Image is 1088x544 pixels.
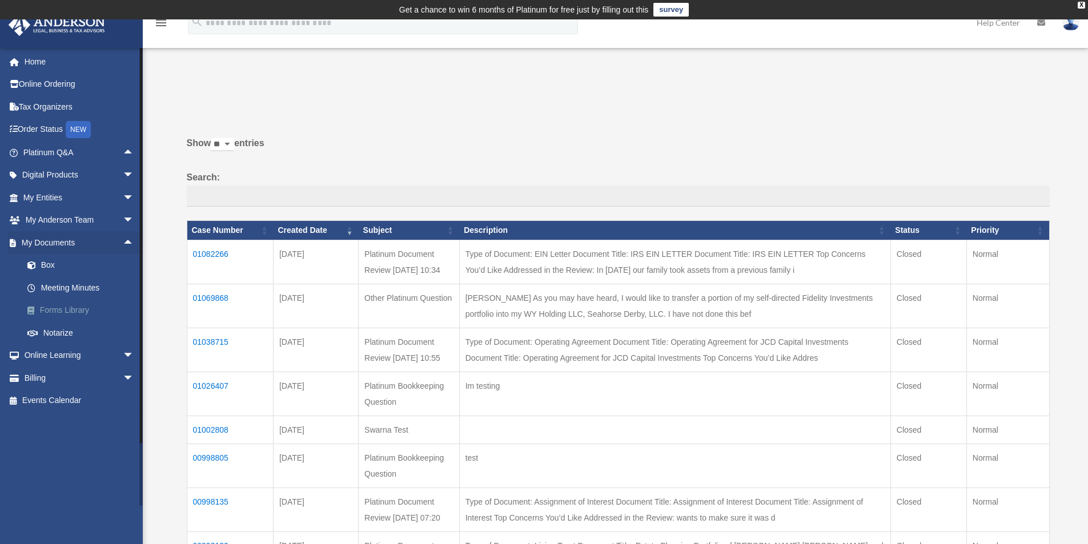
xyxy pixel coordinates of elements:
[890,487,966,531] td: Closed
[653,3,689,17] a: survey
[359,328,460,372] td: Platinum Document Review [DATE] 10:55
[890,240,966,284] td: Closed
[966,284,1049,328] td: Normal
[187,284,273,328] td: 01069868
[8,344,151,367] a: Online Learningarrow_drop_down
[273,240,358,284] td: [DATE]
[966,487,1049,531] td: Normal
[890,416,966,444] td: Closed
[187,240,273,284] td: 01082266
[459,240,890,284] td: Type of Document: EIN Letter Document Title: IRS EIN LETTER Document Title: IRS EIN LETTER Top Co...
[187,444,273,487] td: 00998805
[359,284,460,328] td: Other Platinum Question
[359,416,460,444] td: Swarna Test
[8,209,151,232] a: My Anderson Teamarrow_drop_down
[187,221,273,240] th: Case Number: activate to sort column ascending
[890,221,966,240] th: Status: activate to sort column ascending
[123,186,146,209] span: arrow_drop_down
[191,15,203,28] i: search
[359,487,460,531] td: Platinum Document Review [DATE] 07:20
[123,209,146,232] span: arrow_drop_down
[273,416,358,444] td: [DATE]
[273,284,358,328] td: [DATE]
[187,170,1050,207] label: Search:
[359,240,460,284] td: Platinum Document Review [DATE] 10:34
[8,118,151,142] a: Order StatusNEW
[359,372,460,416] td: Platinum Bookkeeping Question
[399,3,649,17] div: Get a chance to win 6 months of Platinum for free just by filling out this
[890,444,966,487] td: Closed
[273,221,358,240] th: Created Date: activate to sort column ascending
[459,221,890,240] th: Description: activate to sort column ascending
[359,221,460,240] th: Subject: activate to sort column ascending
[1062,14,1079,31] img: User Pic
[8,164,151,187] a: Digital Productsarrow_drop_down
[359,444,460,487] td: Platinum Bookkeeping Question
[5,14,109,36] img: Anderson Advisors Platinum Portal
[8,366,151,389] a: Billingarrow_drop_down
[273,372,358,416] td: [DATE]
[8,186,151,209] a: My Entitiesarrow_drop_down
[8,231,151,254] a: My Documentsarrow_drop_up
[187,135,1050,163] label: Show entries
[966,372,1049,416] td: Normal
[890,328,966,372] td: Closed
[459,284,890,328] td: [PERSON_NAME] As you may have heard, I would like to transfer a portion of my self-directed Fidel...
[123,366,146,390] span: arrow_drop_down
[123,164,146,187] span: arrow_drop_down
[187,372,273,416] td: 01026407
[66,121,91,138] div: NEW
[1078,2,1085,9] div: close
[187,328,273,372] td: 01038715
[966,416,1049,444] td: Normal
[16,276,151,299] a: Meeting Minutes
[8,389,151,412] a: Events Calendar
[8,141,146,164] a: Platinum Q&Aarrow_drop_up
[187,186,1050,207] input: Search:
[187,487,273,531] td: 00998135
[123,141,146,164] span: arrow_drop_up
[154,16,168,30] i: menu
[123,344,146,368] span: arrow_drop_down
[211,138,234,151] select: Showentries
[154,20,168,30] a: menu
[966,240,1049,284] td: Normal
[966,328,1049,372] td: Normal
[8,50,151,73] a: Home
[123,231,146,255] span: arrow_drop_up
[273,487,358,531] td: [DATE]
[16,321,151,344] a: Notarize
[890,284,966,328] td: Closed
[187,416,273,444] td: 01002808
[8,95,151,118] a: Tax Organizers
[459,487,890,531] td: Type of Document: Assignment of Interest Document Title: Assignment of Interest Document Title: A...
[966,221,1049,240] th: Priority: activate to sort column ascending
[459,328,890,372] td: Type of Document: Operating Agreement Document Title: Operating Agreement for JCD Capital Investm...
[8,73,151,96] a: Online Ordering
[459,372,890,416] td: Im testing
[273,328,358,372] td: [DATE]
[966,444,1049,487] td: Normal
[16,254,151,277] a: Box
[459,444,890,487] td: test
[16,299,151,322] a: Forms Library
[890,372,966,416] td: Closed
[273,444,358,487] td: [DATE]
